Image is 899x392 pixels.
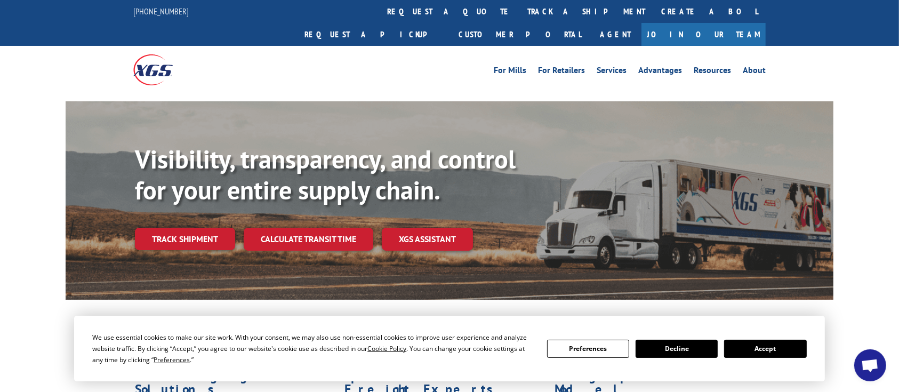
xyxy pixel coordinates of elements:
a: Agent [589,23,641,46]
a: Track shipment [135,228,235,250]
span: Cookie Policy [367,344,406,353]
a: Calculate transit time [244,228,373,251]
div: Open chat [854,349,886,381]
b: Visibility, transparency, and control for your entire supply chain. [135,142,516,206]
a: Customer Portal [451,23,589,46]
div: Cookie Consent Prompt [74,316,825,381]
a: For Mills [494,66,526,78]
a: Services [597,66,627,78]
button: Accept [724,340,806,358]
div: We use essential cookies to make our site work. With your consent, we may also use non-essential ... [92,332,534,365]
a: About [743,66,766,78]
a: [PHONE_NUMBER] [133,6,189,17]
button: Preferences [547,340,629,358]
button: Decline [636,340,718,358]
a: For Retailers [538,66,585,78]
a: Advantages [638,66,682,78]
a: Join Our Team [641,23,766,46]
a: Resources [694,66,731,78]
a: XGS ASSISTANT [382,228,473,251]
span: Preferences [154,355,190,364]
a: Request a pickup [296,23,451,46]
